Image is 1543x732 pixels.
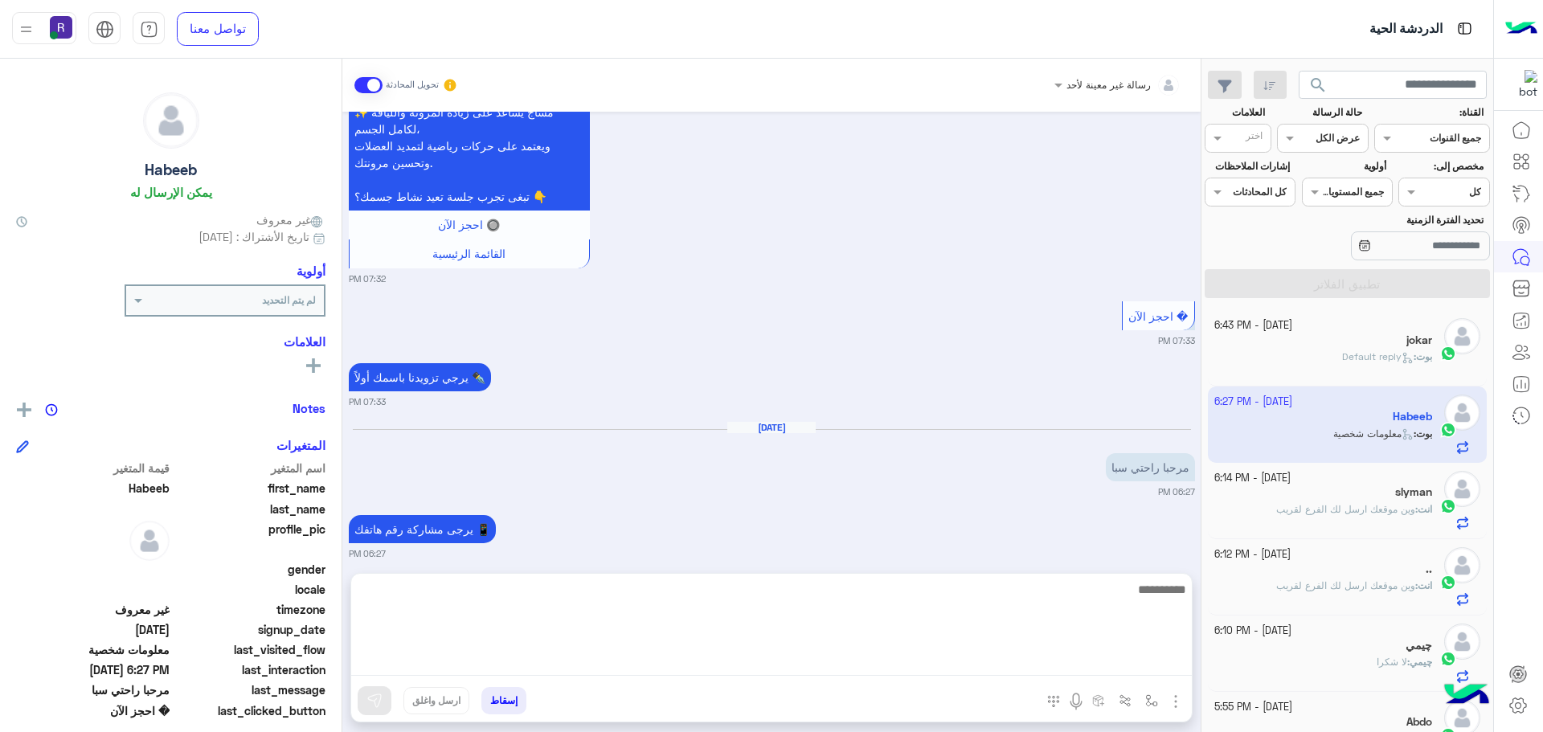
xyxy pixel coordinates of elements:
span: � احجز الآن [16,702,170,719]
img: Trigger scenario [1119,694,1132,707]
img: defaultAdmin.png [129,521,170,561]
h6: [DATE] [727,422,816,433]
span: رسالة غير معينة لأحد [1066,79,1151,91]
img: tab [1455,18,1475,39]
span: last_name [173,501,326,517]
div: اختر [1246,129,1265,147]
span: اسم المتغير [173,460,326,476]
label: مخصص إلى: [1401,159,1484,174]
button: create order [1086,687,1112,714]
label: تحديد الفترة الزمنية [1304,213,1484,227]
span: بوت [1416,350,1432,362]
img: notes [45,403,58,416]
span: لا شكرا [1377,656,1407,668]
small: [DATE] - 6:10 PM [1214,624,1291,639]
small: 06:27 PM [1158,485,1195,498]
span: چيمي [1410,656,1432,668]
img: userImage [50,16,72,39]
img: WhatsApp [1440,651,1456,667]
span: null [16,561,170,578]
span: وين موقعك ارسل لك الفرع لقريب [1276,503,1415,515]
span: 2025-09-23T15:27:47.291Z [16,661,170,678]
img: hulul-logo.png [1439,668,1495,724]
span: Default reply [1342,350,1414,362]
span: 2025-09-20T16:31:18.46Z [16,621,170,638]
label: أولوية [1304,159,1386,174]
label: العلامات [1206,105,1265,120]
button: إسقاط [481,687,526,714]
h6: المتغيرات [276,438,325,452]
label: إشارات الملاحظات [1206,159,1289,174]
p: 23/9/2025, 6:27 PM [1106,453,1195,481]
small: [DATE] - 6:14 PM [1214,471,1291,486]
span: search [1308,76,1328,95]
img: WhatsApp [1440,346,1456,362]
img: Logo [1505,12,1537,46]
img: defaultAdmin.png [1444,471,1480,507]
h5: jokar [1406,333,1432,347]
img: 322853014244696 [1508,70,1537,99]
a: tab [133,12,165,46]
small: 07:33 PM [349,395,386,408]
p: 20/9/2025, 7:32 PM [349,47,590,211]
span: signup_date [173,621,326,638]
small: [DATE] - 5:55 PM [1214,700,1292,715]
img: WhatsApp [1440,575,1456,591]
img: select flow [1145,694,1158,707]
b: : [1415,503,1432,515]
p: 23/9/2025, 6:27 PM [349,515,496,543]
h5: slyman [1395,485,1432,499]
img: defaultAdmin.png [1444,624,1480,660]
p: 20/9/2025, 7:33 PM [349,363,491,391]
button: select flow [1139,687,1165,714]
img: send voice note [1066,692,1086,711]
span: gender [173,561,326,578]
span: � احجز الآن [1128,309,1188,323]
b: : [1415,579,1432,591]
span: locale [173,581,326,598]
button: Trigger scenario [1112,687,1139,714]
span: معلومات شخصية [16,641,170,658]
span: انت [1418,579,1432,591]
a: تواصل معنا [177,12,259,46]
span: قيمة المتغير [16,460,170,476]
span: timezone [173,601,326,618]
b: لم يتم التحديد [262,294,316,306]
span: مرحبا راحتي سبا [16,681,170,698]
label: حالة الرسالة [1279,105,1362,120]
h6: Notes [293,401,325,415]
img: add [17,403,31,417]
img: tab [140,20,158,39]
img: profile [16,19,36,39]
span: غير معروف [256,211,325,228]
b: : [1407,656,1432,668]
small: [DATE] - 6:12 PM [1214,547,1291,562]
small: تحويل المحادثة [386,79,439,92]
h6: العلامات [16,334,325,349]
small: 06:27 PM [349,547,386,560]
span: انت [1418,503,1432,515]
small: [DATE] - 6:43 PM [1214,318,1292,333]
h5: Habeeb [145,161,197,179]
span: last_message [173,681,326,698]
img: tab [96,20,114,39]
b: : [1414,350,1432,362]
img: WhatsApp [1440,498,1456,514]
h6: يمكن الإرسال له [130,185,212,199]
span: last_visited_flow [173,641,326,658]
span: profile_pic [173,521,326,558]
small: 07:32 PM [349,272,386,285]
span: last_clicked_button [173,702,326,719]
button: ارسل واغلق [403,687,469,714]
h6: أولوية [297,264,325,278]
span: null [16,581,170,598]
span: Habeeb [16,480,170,497]
span: 🔘 احجز الآن [438,218,500,231]
h5: چيمي [1406,639,1432,652]
span: تاريخ الأشتراك : [DATE] [199,228,309,245]
img: create order [1092,694,1105,707]
img: make a call [1047,695,1060,708]
p: الدردشة الحية [1369,18,1443,40]
span: القائمة الرئيسية [432,247,505,260]
img: send message [366,693,383,709]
